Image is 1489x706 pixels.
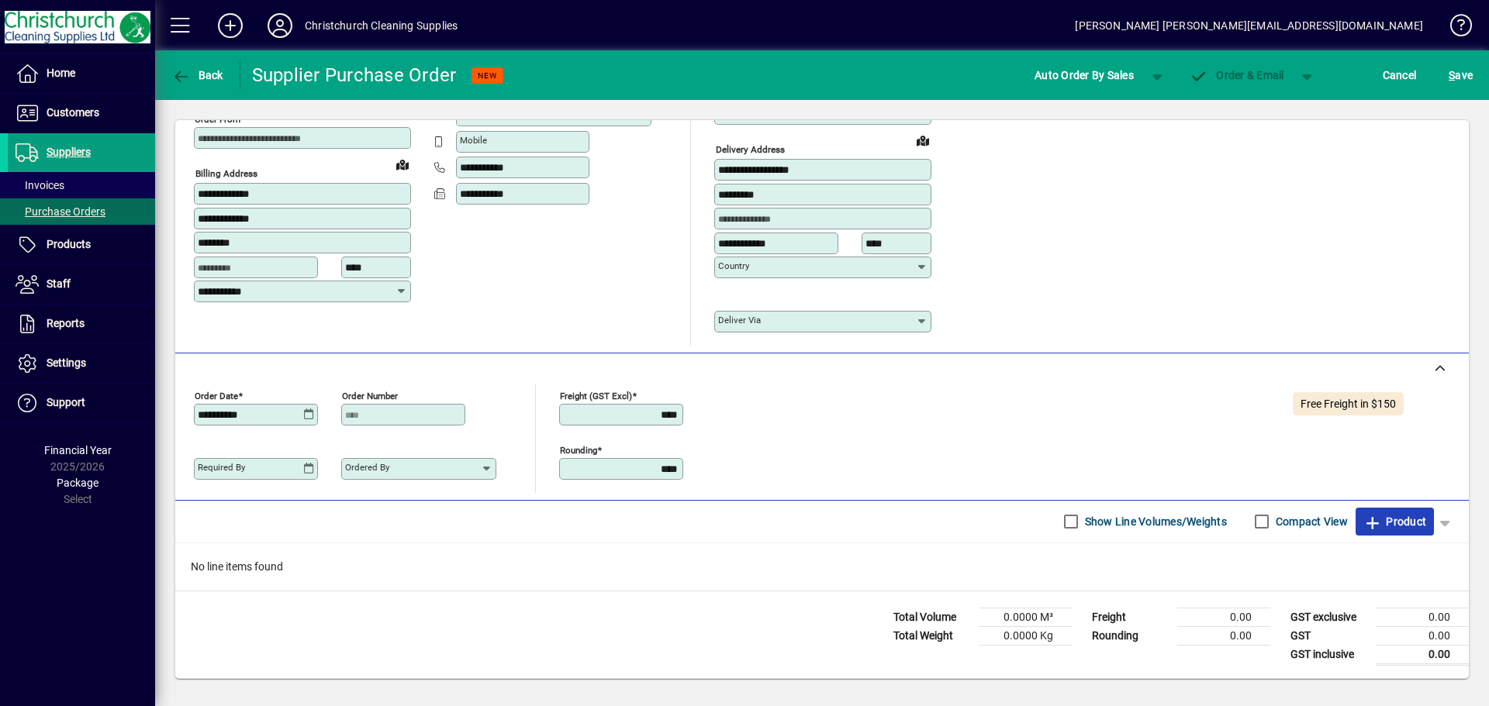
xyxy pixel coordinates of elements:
button: Order & Email [1182,61,1292,89]
td: 0.0000 Kg [979,626,1072,645]
span: Financial Year [44,444,112,456]
td: 0.00 [1376,608,1469,626]
a: Reports [8,305,155,343]
span: NEW [478,71,497,81]
td: Freight [1084,608,1177,626]
a: Purchase Orders [8,198,155,225]
button: Cancel [1379,61,1421,89]
span: Back [171,69,223,81]
mat-label: Freight (GST excl) [560,390,632,401]
mat-label: Order date [195,390,238,401]
span: Product [1363,509,1426,534]
div: No line items found [175,543,1469,591]
mat-label: Ordered by [345,462,389,473]
button: Profile [255,12,305,40]
span: Purchase Orders [16,205,105,218]
td: 0.00 [1177,626,1270,645]
td: GST inclusive [1283,645,1376,664]
button: Product [1356,508,1434,536]
span: S [1449,69,1455,81]
a: Settings [8,344,155,383]
span: Products [47,238,91,250]
a: View on map [390,152,415,177]
td: GST exclusive [1283,608,1376,626]
div: Christchurch Cleaning Supplies [305,13,458,38]
td: Total Volume [886,608,979,626]
a: Products [8,226,155,264]
span: Auto Order By Sales [1035,63,1134,88]
a: View on map [910,128,935,153]
mat-label: Order number [342,390,398,401]
span: Order & Email [1190,69,1284,81]
mat-label: Required by [198,462,245,473]
a: Invoices [8,172,155,198]
span: Customers [47,106,99,119]
a: Home [8,54,155,93]
label: Show Line Volumes/Weights [1082,514,1227,529]
span: Suppliers [47,146,91,158]
span: Invoices [16,179,64,191]
a: Support [8,384,155,422]
td: Rounding [1084,626,1177,645]
span: Support [47,396,85,408]
mat-label: Country [718,260,749,271]
span: Staff [47,277,71,290]
span: Reports [47,317,85,329]
mat-label: Deliver via [718,315,761,325]
span: Settings [47,356,86,369]
button: Save [1445,61,1477,89]
span: Package [57,477,98,489]
button: Add [206,12,255,40]
td: GST [1283,626,1376,645]
button: Auto Order By Sales [1027,61,1142,89]
button: Back [168,61,227,89]
span: Free Freight in $150 [1301,398,1396,410]
mat-label: Mobile [460,135,487,146]
td: 0.00 [1376,645,1469,664]
a: Knowledge Base [1439,3,1470,53]
a: Staff [8,265,155,304]
span: Home [47,67,75,79]
label: Compact View [1273,514,1348,529]
div: Supplier Purchase Order [252,63,457,88]
td: 0.0000 M³ [979,608,1072,626]
td: 0.00 [1177,608,1270,626]
a: Customers [8,94,155,133]
td: 0.00 [1376,626,1469,645]
mat-label: Rounding [560,444,597,455]
app-page-header-button: Back [155,61,240,89]
div: [PERSON_NAME] [PERSON_NAME][EMAIL_ADDRESS][DOMAIN_NAME] [1075,13,1423,38]
span: Cancel [1383,63,1417,88]
td: Total Weight [886,626,979,645]
span: ave [1449,63,1473,88]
